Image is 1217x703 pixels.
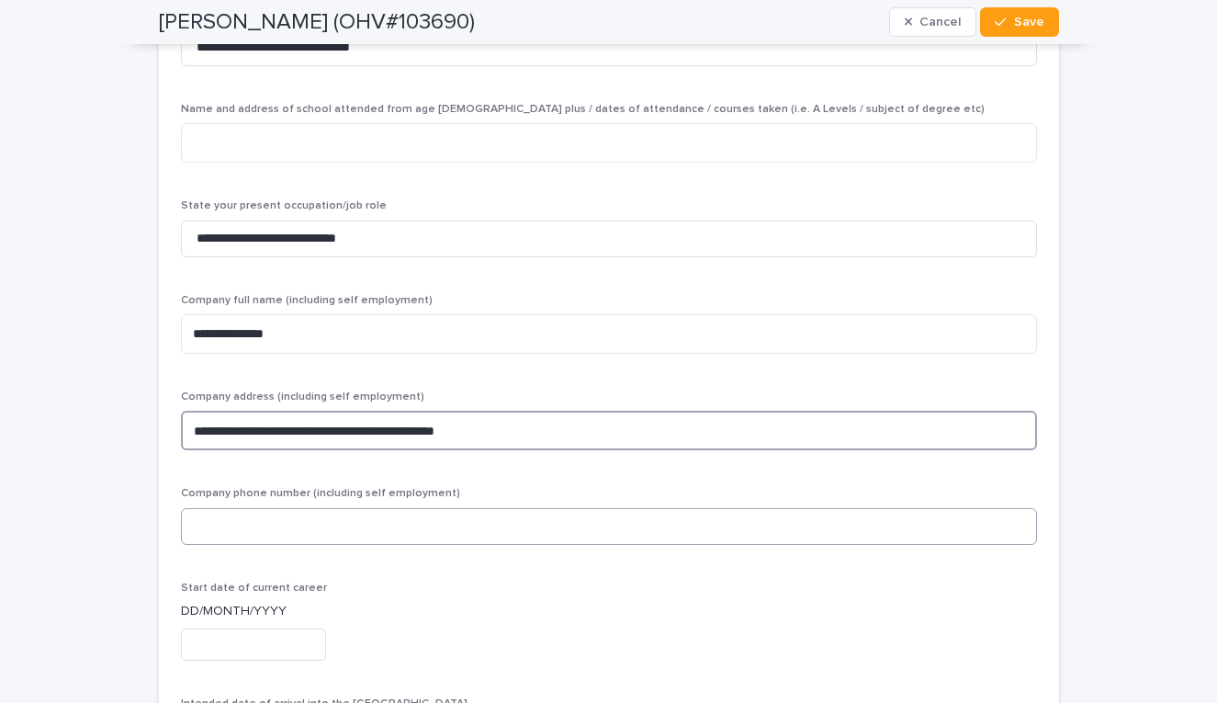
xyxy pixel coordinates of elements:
[919,16,961,28] span: Cancel
[181,602,1037,621] p: DD/MONTH/YYYY
[181,104,985,115] span: Name and address of school attended from age [DEMOGRAPHIC_DATA] plus / dates of attendance / cour...
[159,9,475,36] h2: [PERSON_NAME] (OHV#103690)
[181,488,460,499] span: Company phone number (including self employment)
[181,295,433,306] span: Company full name (including self employment)
[181,583,327,594] span: Start date of current career
[181,200,387,211] span: State your present occupation/job role
[980,7,1058,37] button: Save
[889,7,977,37] button: Cancel
[1014,16,1044,28] span: Save
[181,391,424,403] span: Company address (including self employment)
